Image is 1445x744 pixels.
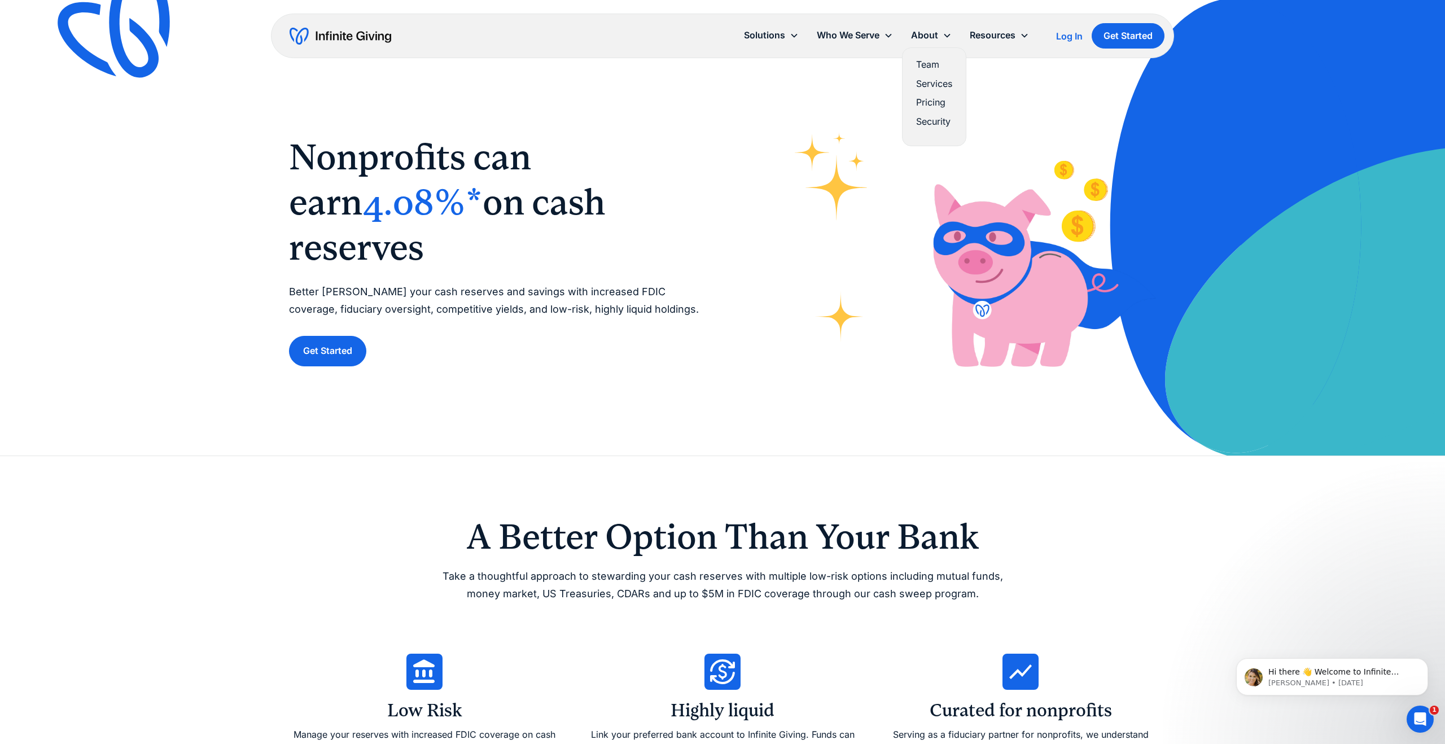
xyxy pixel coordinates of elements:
h3: Low Risk [387,699,462,723]
div: Who We Serve [808,23,902,47]
nav: About [902,47,966,146]
iframe: Intercom notifications message [1219,634,1445,714]
iframe: Intercom live chat [1407,706,1434,733]
h1: ‍ ‍ [289,134,700,270]
a: Get Started [289,336,366,366]
div: Solutions [744,28,785,43]
h3: Highly liquid [671,699,774,723]
div: About [902,23,961,47]
div: Log In [1056,32,1083,41]
a: home [290,27,391,45]
a: Services [916,76,952,91]
div: Resources [970,28,1015,43]
p: Take a thoughtful approach to stewarding your cash reserves with multiple low-risk options includ... [433,568,1011,602]
a: Team [916,57,952,72]
div: Who We Serve [817,28,879,43]
span: Nonprofits can earn [289,136,531,223]
a: Pricing [916,95,952,110]
h2: A Better Option Than Your Bank [433,519,1011,554]
div: Solutions [735,23,808,47]
p: Better [PERSON_NAME] your cash reserves and savings with increased FDIC coverage, fiduciary overs... [289,283,700,318]
a: Get Started [1092,23,1164,49]
span: 4.08%* [362,181,483,223]
a: Security [916,114,952,129]
span: 1 [1430,706,1439,715]
a: Log In [1056,29,1083,43]
h3: Curated for nonprofits [930,699,1112,723]
div: Resources [961,23,1038,47]
div: About [911,28,938,43]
